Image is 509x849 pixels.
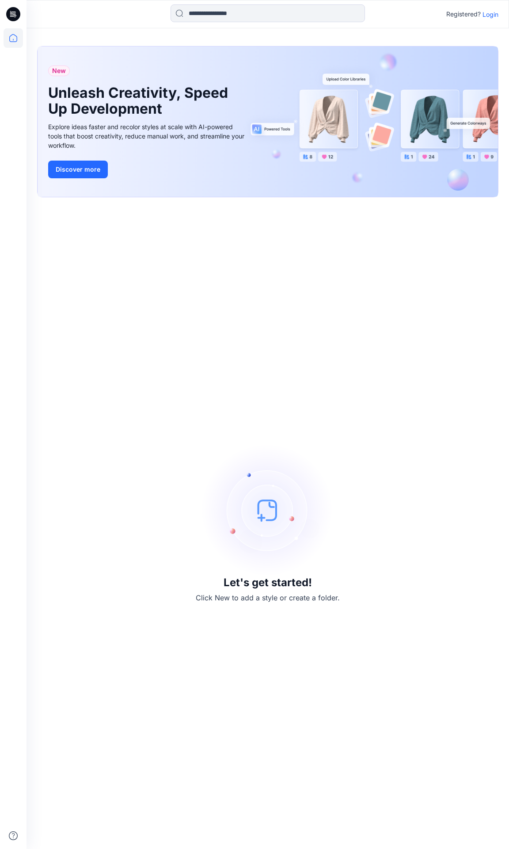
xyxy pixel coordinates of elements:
[48,161,108,178] button: Discover more
[482,10,498,19] p: Login
[224,576,312,589] h3: Let's get started!
[48,122,247,150] div: Explore ideas faster and recolor styles at scale with AI-powered tools that boost creativity, red...
[446,9,481,19] p: Registered?
[48,85,234,117] h1: Unleash Creativity, Speed Up Development
[52,65,66,76] span: New
[201,444,334,576] img: empty-state-image.svg
[48,161,247,178] a: Discover more
[196,592,340,603] p: Click New to add a style or create a folder.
